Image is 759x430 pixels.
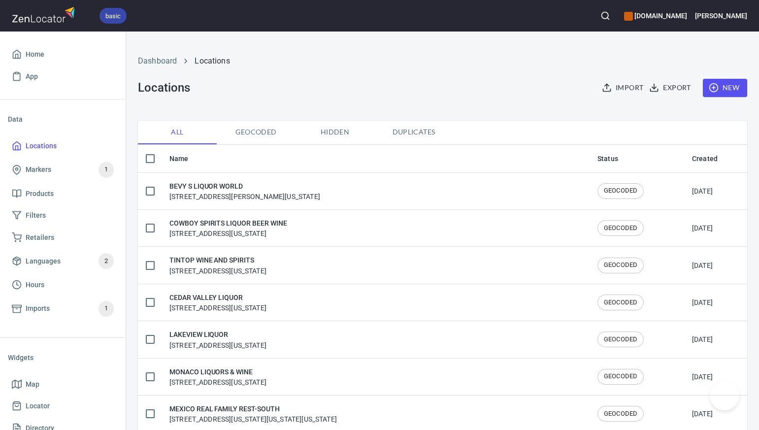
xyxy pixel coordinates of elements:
span: Map [26,378,39,391]
span: GEOCODED [598,224,643,233]
span: GEOCODED [598,372,643,381]
span: GEOCODED [598,409,643,419]
span: Locations [26,140,57,152]
span: Products [26,188,54,200]
button: Export [647,79,694,97]
div: [DATE] [692,334,713,344]
a: Home [8,43,118,66]
span: 1 [99,303,114,314]
h6: LAKEVIEW LIQUOR [169,329,266,340]
h6: COWBOY SPIRITS LIQUOR BEER WINE [169,218,287,229]
div: Manage your apps [624,5,687,27]
a: Map [8,373,118,396]
th: Name [162,145,590,173]
span: New [711,82,739,94]
a: App [8,66,118,88]
li: Data [8,107,118,131]
h6: BEVY S LIQUOR WORLD [169,181,320,192]
iframe: Help Scout Beacon - Open [710,381,739,410]
a: Dashboard [138,56,177,66]
span: 2 [99,256,114,267]
h6: [DOMAIN_NAME] [624,10,687,21]
div: [DATE] [692,298,713,307]
button: Search [594,5,616,27]
span: Languages [26,255,61,267]
button: New [703,79,747,97]
th: Status [590,145,684,173]
div: [DATE] [692,186,713,196]
a: Hours [8,274,118,296]
span: Home [26,48,44,61]
span: All [144,126,211,138]
span: Duplicates [380,126,447,138]
h3: Locations [138,81,190,95]
div: [STREET_ADDRESS][US_STATE] [169,255,266,275]
span: App [26,70,38,83]
li: Widgets [8,346,118,369]
span: Imports [26,302,50,315]
button: color-CE600E [624,12,633,21]
div: [DATE] [692,223,713,233]
div: [STREET_ADDRESS][US_STATE][US_STATE][US_STATE] [169,403,337,424]
span: GEOCODED [598,186,643,196]
a: Imports1 [8,296,118,322]
div: [STREET_ADDRESS][US_STATE] [169,366,266,387]
div: [STREET_ADDRESS][US_STATE] [169,292,266,313]
h6: CEDAR VALLEY LIQUOR [169,292,266,303]
span: GEOCODED [598,261,643,270]
button: [PERSON_NAME] [695,5,747,27]
a: Filters [8,204,118,227]
span: Hours [26,279,44,291]
a: Markers1 [8,157,118,183]
span: GEOCODED [598,335,643,344]
a: Languages2 [8,248,118,274]
div: [DATE] [692,261,713,270]
img: zenlocator [12,4,78,25]
a: Retailers [8,227,118,249]
a: Locations [195,56,230,66]
nav: breadcrumb [138,55,747,67]
button: Import [600,79,647,97]
span: Locator [26,400,50,412]
span: 1 [99,164,114,175]
a: Locator [8,395,118,417]
div: [STREET_ADDRESS][US_STATE] [169,329,266,350]
span: GEOCODED [598,298,643,307]
span: Retailers [26,232,54,244]
h6: [PERSON_NAME] [695,10,747,21]
span: Markers [26,164,51,176]
div: [STREET_ADDRESS][PERSON_NAME][US_STATE] [169,181,320,201]
div: [STREET_ADDRESS][US_STATE] [169,218,287,238]
span: Hidden [301,126,368,138]
div: [DATE] [692,409,713,419]
span: Export [651,82,691,94]
span: Geocoded [223,126,290,138]
div: [DATE] [692,372,713,382]
div: basic [99,8,127,24]
span: Filters [26,209,46,222]
span: basic [99,11,127,21]
h6: MONACO LIQUORS & WINE [169,366,266,377]
th: Created [684,145,747,173]
h6: TINTOP WINE AND SPIRITS [169,255,266,265]
a: Locations [8,135,118,157]
h6: MEXICO REAL FAMILY REST-SOUTH [169,403,337,414]
span: Import [604,82,643,94]
a: Products [8,183,118,205]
